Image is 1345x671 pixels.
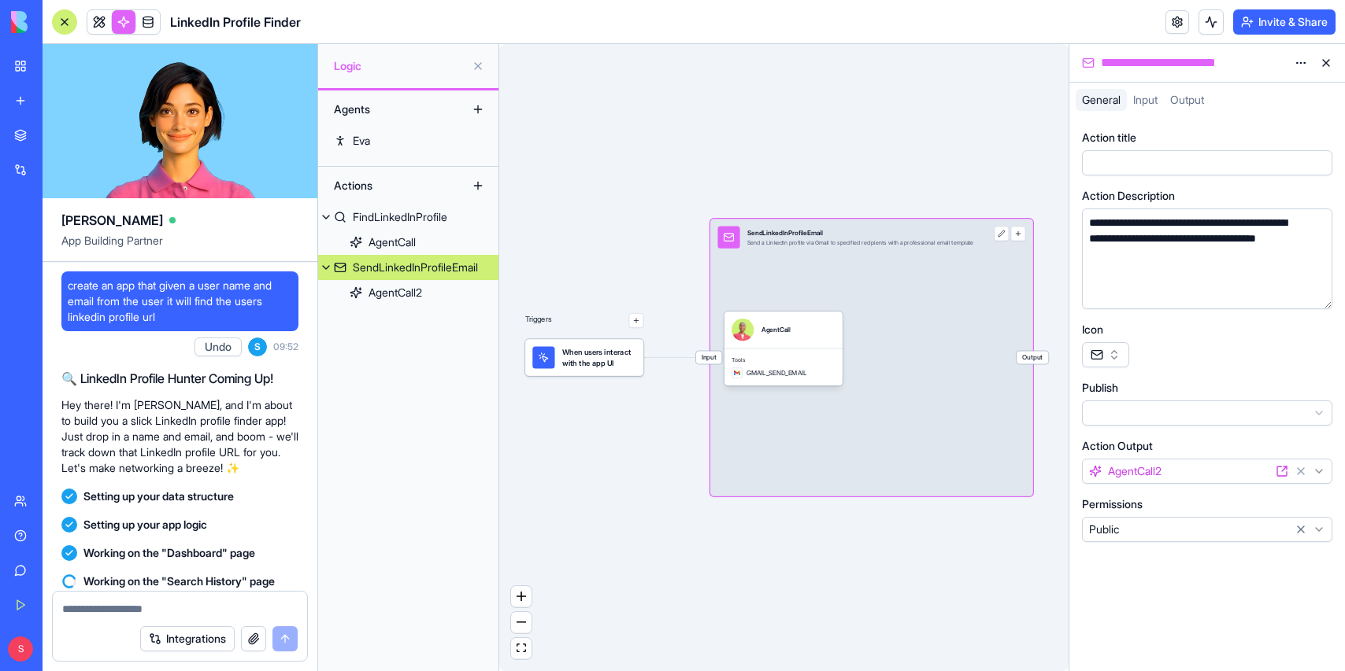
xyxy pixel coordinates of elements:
div: Agents [326,97,452,122]
span: Output [1170,93,1204,106]
div: SendLinkedInProfileEmail [747,228,973,238]
div: Send a LinkedIn profile via Gmail to specified recipients with a professional email template [747,239,973,246]
div: FindLinkedInProfile [353,209,447,225]
label: Action Description [1082,188,1175,204]
div: Eva [353,133,370,149]
button: Undo [195,337,242,356]
span: Working on the "Dashboard" page [83,545,255,561]
p: Hey there! I'm [PERSON_NAME], and I'm about to build you a slick LinkedIn profile finder app! Jus... [61,397,298,476]
button: fit view [511,638,532,659]
div: Actions [326,173,452,198]
img: logo [11,11,109,33]
a: AgentCall2 [318,280,498,305]
span: Output [1017,351,1049,363]
div: AgentCallToolsGMAIL_SEND_EMAIL [724,312,843,386]
h2: 🔍 LinkedIn Profile Hunter Coming Up! [61,369,298,388]
a: FindLinkedInProfile [318,205,498,230]
button: Integrations [140,626,235,651]
span: Working on the "Search History" page [83,573,275,589]
span: 09:52 [273,341,298,353]
a: Eva [318,128,498,153]
button: zoom in [511,586,532,607]
span: Setting up your data structure [83,489,234,504]
label: Icon [1082,322,1103,337]
span: Tools [732,356,836,363]
span: Logic [334,58,465,74]
span: create an app that given a user name and email from the user it will find the users linkedin prof... [68,278,292,325]
span: [PERSON_NAME] [61,211,163,230]
span: App Building Partner [61,233,298,261]
span: When users interact with the app UI [562,346,636,368]
span: Setting up your app logic [83,517,207,533]
span: GMAIL_SEND_EMAIL [747,368,806,378]
span: General [1082,93,1121,106]
button: zoom out [511,612,532,633]
label: Permissions [1082,496,1143,512]
span: S [8,636,33,662]
div: InputSendLinkedInProfileEmailSend a LinkedIn profile via Gmail to specified recipients with a pro... [710,219,1033,496]
div: AgentCall2 [369,285,422,300]
button: Invite & Share [1233,9,1336,35]
label: Publish [1082,380,1118,396]
span: S [248,337,267,356]
span: Input [696,351,722,363]
div: When users interact with the app UI [525,339,644,376]
p: Triggers [525,313,552,328]
div: AgentCall [369,234,416,250]
label: Action title [1082,130,1136,146]
div: AgentCall [761,325,791,334]
a: SendLinkedInProfileEmail [318,255,498,280]
label: Action Output [1082,438,1153,454]
a: AgentCall [318,230,498,255]
div: SendLinkedInProfileEmail [353,260,478,275]
div: Triggers [525,283,644,376]
span: Input [1133,93,1158,106]
span: LinkedIn Profile Finder [170,13,301,31]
